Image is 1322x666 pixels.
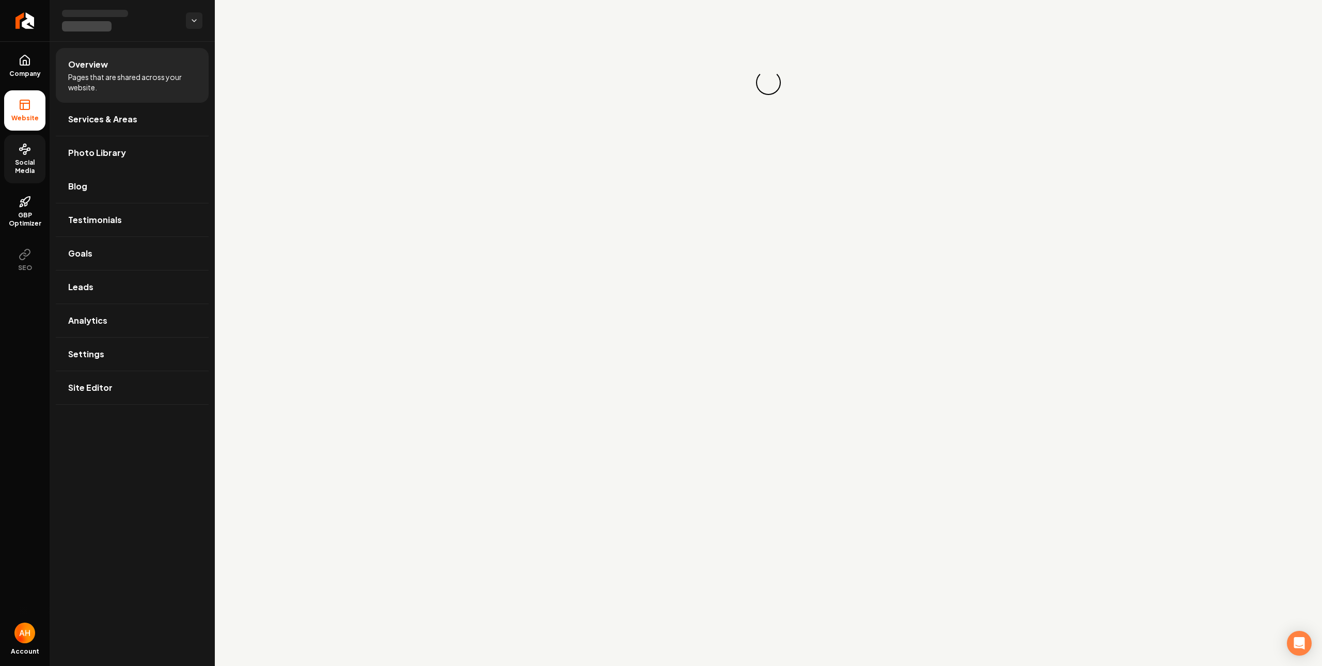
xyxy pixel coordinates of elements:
[14,623,35,643] img: Anthony Hurgoi
[14,623,35,643] button: Open user button
[56,271,209,304] a: Leads
[4,158,45,175] span: Social Media
[11,647,39,656] span: Account
[15,12,35,29] img: Rebolt Logo
[4,240,45,280] button: SEO
[56,136,209,169] a: Photo Library
[1287,631,1312,656] div: Open Intercom Messenger
[5,70,45,78] span: Company
[4,46,45,86] a: Company
[4,135,45,183] a: Social Media
[68,382,113,394] span: Site Editor
[56,203,209,236] a: Testimonials
[7,114,43,122] span: Website
[56,103,209,136] a: Services & Areas
[56,170,209,203] a: Blog
[68,72,196,92] span: Pages that are shared across your website.
[56,304,209,337] a: Analytics
[14,264,36,272] span: SEO
[68,113,137,125] span: Services & Areas
[56,338,209,371] a: Settings
[756,70,781,95] div: Loading
[68,58,108,71] span: Overview
[56,371,209,404] a: Site Editor
[68,247,92,260] span: Goals
[4,187,45,236] a: GBP Optimizer
[68,180,87,193] span: Blog
[68,348,104,360] span: Settings
[68,214,122,226] span: Testimonials
[68,147,126,159] span: Photo Library
[56,237,209,270] a: Goals
[68,314,107,327] span: Analytics
[68,281,93,293] span: Leads
[4,211,45,228] span: GBP Optimizer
